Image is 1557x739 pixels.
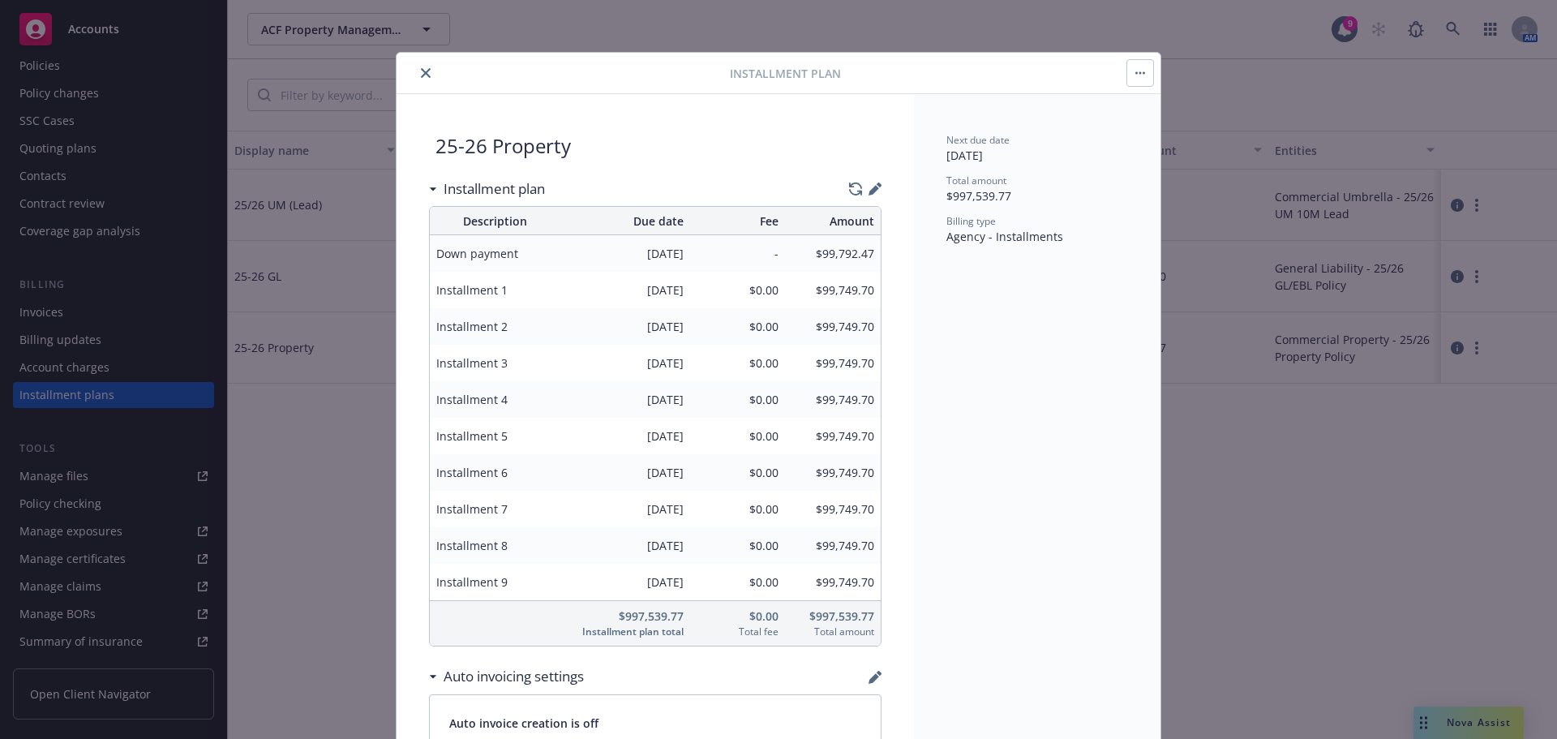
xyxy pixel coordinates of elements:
[566,391,683,408] span: [DATE]
[436,574,553,591] span: Installment 9
[416,63,435,83] button: close
[566,537,683,554] span: [DATE]
[697,213,779,230] span: Fee
[436,464,553,481] span: Installment 6
[436,428,553,445] span: Installment 5
[697,537,779,554] span: $0.00
[436,354,553,372] span: Installment 3
[429,178,545,200] div: Installment plan
[791,537,874,554] span: $99,749.70
[791,245,874,262] span: $99,792.47
[791,428,874,445] span: $99,749.70
[791,391,874,408] span: $99,749.70
[946,188,1011,204] span: $997,539.77
[436,391,553,408] span: Installment 4
[697,391,779,408] span: $0.00
[566,245,683,262] span: [DATE]
[697,245,779,262] span: -
[697,354,779,372] span: $0.00
[436,281,553,299] span: Installment 1
[791,318,874,335] span: $99,749.70
[697,281,779,299] span: $0.00
[566,213,683,230] span: Due date
[946,214,996,228] span: Billing type
[566,574,683,591] span: [DATE]
[449,715,861,732] span: Auto invoice creation is off
[791,464,874,481] span: $99,749.70
[946,229,1063,244] span: Agency - Installments
[566,464,683,481] span: [DATE]
[946,148,983,163] span: [DATE]
[436,318,553,335] span: Installment 2
[566,501,683,518] span: [DATE]
[436,245,553,262] span: Down payment
[697,464,779,481] span: $0.00
[946,133,1010,147] span: Next due date
[791,501,874,518] span: $99,749.70
[791,625,874,639] span: Total amount
[697,574,779,591] span: $0.00
[444,178,545,200] h3: Installment plan
[791,213,874,230] span: Amount
[697,428,779,445] span: $0.00
[791,608,874,625] span: $997,539.77
[946,174,1006,187] span: Total amount
[791,354,874,372] span: $99,749.70
[436,501,553,518] span: Installment 7
[444,666,584,687] h3: Auto invoicing settings
[697,501,779,518] span: $0.00
[697,625,779,639] span: Total fee
[566,354,683,372] span: [DATE]
[730,65,841,82] span: Installment Plan
[566,625,683,639] span: Installment plan total
[566,281,683,299] span: [DATE]
[697,318,779,335] span: $0.00
[791,574,874,591] span: $99,749.70
[429,666,584,687] div: Auto invoicing settings
[436,213,553,230] span: Description
[791,281,874,299] span: $99,749.70
[566,428,683,445] span: [DATE]
[566,608,683,625] span: $997,539.77
[697,608,779,625] span: $0.00
[566,318,683,335] span: [DATE]
[435,133,571,172] div: 25-26 Property
[436,537,553,554] span: Installment 8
